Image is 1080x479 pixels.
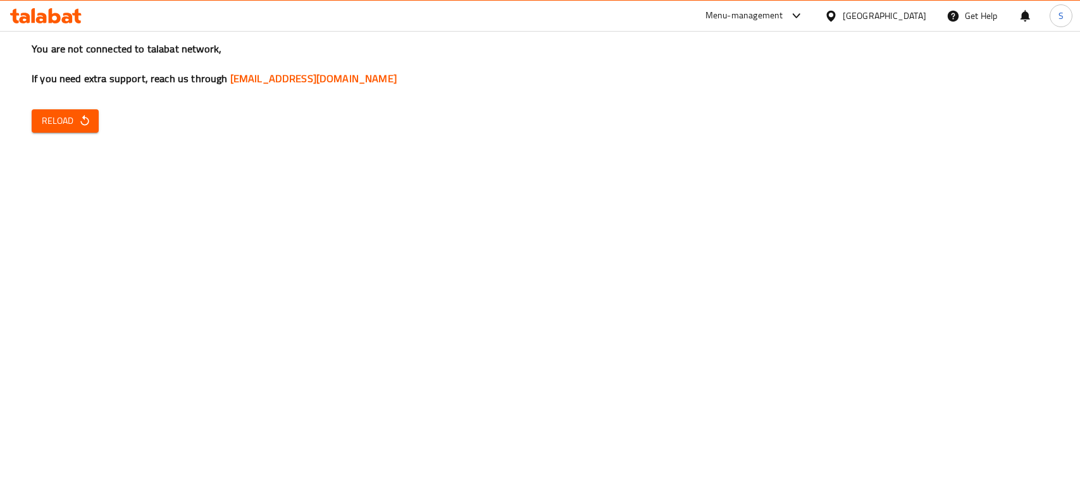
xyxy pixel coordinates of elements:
div: Menu-management [705,8,783,23]
h3: You are not connected to talabat network, If you need extra support, reach us through [32,42,1048,86]
span: S [1058,9,1064,23]
button: Reload [32,109,99,133]
a: [EMAIL_ADDRESS][DOMAIN_NAME] [230,69,397,88]
span: Reload [42,113,89,129]
div: [GEOGRAPHIC_DATA] [843,9,926,23]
